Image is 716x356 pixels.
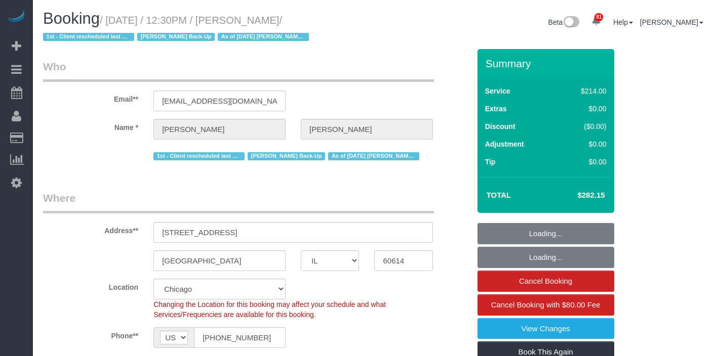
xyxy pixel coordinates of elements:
[478,271,614,292] a: Cancel Booking
[485,139,524,149] label: Adjustment
[35,279,146,292] label: Location
[6,10,26,24] img: Automaid Logo
[35,119,146,132] label: Name *
[485,157,496,167] label: Tip
[487,191,511,199] strong: Total
[548,18,580,26] a: Beta
[613,18,633,26] a: Help
[560,121,607,131] div: ($0.00)
[560,157,607,167] div: $0.00
[486,58,609,69] h3: Summary
[485,104,507,114] label: Extras
[560,139,607,149] div: $0.00
[328,152,419,160] span: As of [DATE] [PERSON_NAME] Primary as client requested
[43,10,100,27] span: Booking
[301,119,433,140] input: Last Name*
[43,59,434,82] legend: Who
[547,191,605,200] h4: $282.15
[560,86,607,96] div: $214.00
[586,10,606,32] a: 81
[43,15,312,43] small: / [DATE] / 12:30PM / [PERSON_NAME]
[478,294,614,316] a: Cancel Booking with $80.00 Fee
[563,16,579,29] img: New interface
[374,250,432,271] input: Zip Code**
[640,18,703,26] a: [PERSON_NAME]
[43,33,134,41] span: 1st - Client rescheduled last minute [DATE]
[594,13,603,21] span: 81
[153,300,386,319] span: Changing the Location for this booking may affect your schedule and what Services/Frequencies are...
[218,33,309,41] span: As of [DATE] [PERSON_NAME] Primary as client requested
[485,121,515,131] label: Discount
[153,152,245,160] span: 1st - Client rescheduled last minute [DATE]
[478,318,614,339] a: View Changes
[491,300,601,309] span: Cancel Booking with $80.00 Fee
[560,104,607,114] div: $0.00
[43,191,434,213] legend: Where
[485,86,510,96] label: Service
[248,152,325,160] span: [PERSON_NAME] Back-Up
[153,119,286,140] input: First Name**
[137,33,215,41] span: [PERSON_NAME] Back-Up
